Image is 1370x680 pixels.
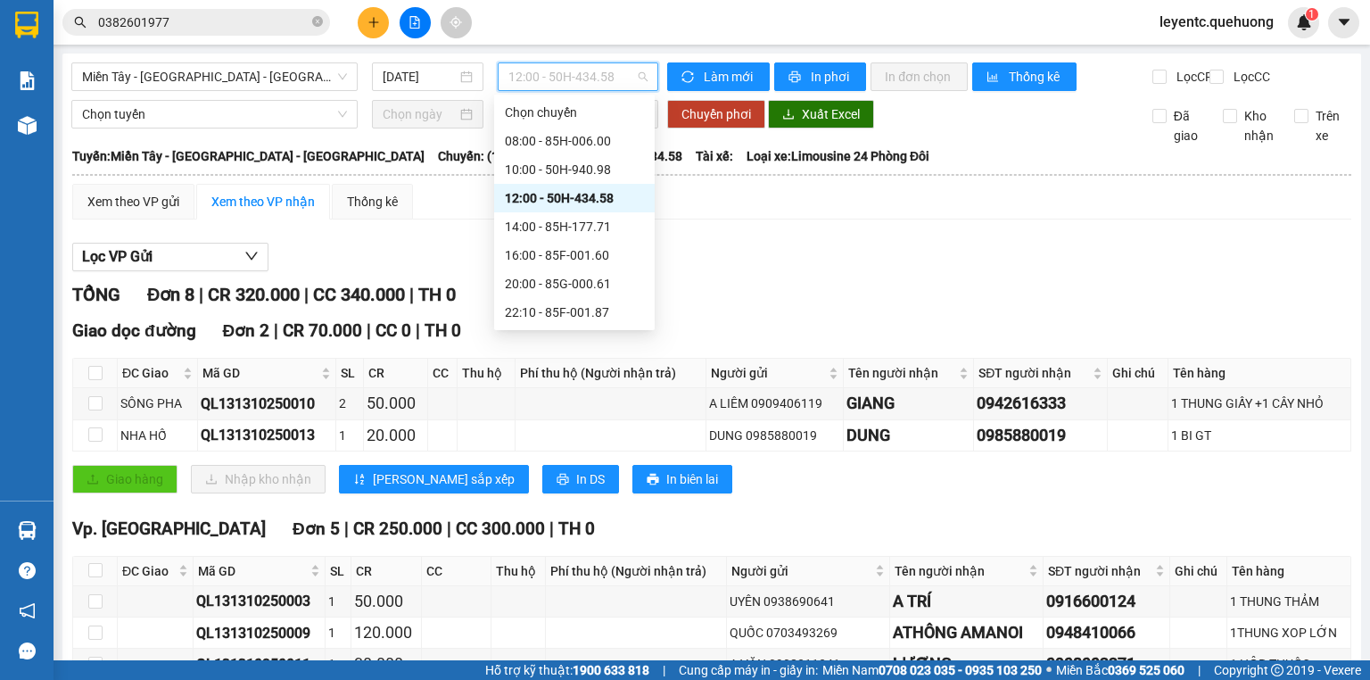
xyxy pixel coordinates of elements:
[354,620,418,645] div: 120.000
[893,651,1040,676] div: LƯỢNG
[354,651,418,676] div: 30.000
[196,653,321,676] div: QL131310250011
[1171,394,1348,413] div: 1 THUNG GIẤY +1 CÂY NHỎ
[367,16,380,29] span: plus
[1108,663,1184,677] strong: 0369 525 060
[978,363,1089,383] span: SĐT người nhận
[1328,7,1359,38] button: caret-down
[1296,14,1312,30] img: icon-new-feature
[1046,620,1167,645] div: 0948410066
[893,589,1040,614] div: A TRÍ
[546,557,727,586] th: Phí thu hộ (Người nhận trả)
[768,100,874,129] button: downloadXuất Excel
[198,388,336,419] td: QL131310250010
[416,320,420,341] span: |
[844,388,974,419] td: GIANG
[122,561,175,581] span: ĐC Giao
[1271,664,1283,676] span: copyright
[293,518,340,539] span: Đơn 5
[354,589,418,614] div: 50.000
[846,423,970,448] div: DUNG
[1308,106,1352,145] span: Trên xe
[730,623,886,643] div: QUỐC 0703493269
[848,363,955,383] span: Tên người nhận
[72,284,120,305] span: TỔNG
[328,654,348,674] div: 1
[191,465,326,493] button: downloadNhập kho nhận
[344,518,349,539] span: |
[879,663,1042,677] strong: 0708 023 035 - 0935 103 250
[201,393,333,415] div: QL131310250010
[438,146,568,166] span: Chuyến: (12:00 [DATE])
[663,660,665,680] span: |
[557,473,569,487] span: printer
[18,116,37,135] img: warehouse-icon
[711,363,825,383] span: Người gửi
[1169,67,1216,87] span: Lọc CR
[1306,8,1318,21] sup: 1
[373,469,515,489] span: [PERSON_NAME] sắp xếp
[456,518,545,539] span: CC 300.000
[666,469,718,489] span: In biên lai
[18,521,37,540] img: warehouse-icon
[364,359,427,388] th: CR
[82,245,153,268] span: Lọc VP Gửi
[1230,623,1348,643] div: 1THUNG XOP LỚN
[731,561,871,581] span: Người gửi
[494,98,655,127] div: Chọn chuyến
[1046,651,1167,676] div: 0908002271
[72,149,425,163] b: Tuyến: Miền Tây - [GEOGRAPHIC_DATA] - [GEOGRAPHIC_DATA]
[122,363,179,383] span: ĐC Giao
[367,391,424,416] div: 50.000
[336,359,364,388] th: SL
[328,592,348,611] div: 1
[19,562,36,579] span: question-circle
[447,518,451,539] span: |
[82,63,347,90] span: Miền Tây - Phan Rang - Ninh Sơn
[72,243,268,271] button: Lọc VP Gửi
[202,363,318,383] span: Mã GD
[844,420,974,452] td: DUNG
[304,284,309,305] span: |
[890,649,1044,680] td: LƯỢNG
[194,649,325,680] td: QL131310250011
[120,394,194,413] div: SÔNG PHA
[418,284,456,305] span: TH 0
[730,592,886,611] div: UYÊN 0938690641
[542,465,619,493] button: printerIn DS
[72,518,266,539] span: Vp. [GEOGRAPHIC_DATA]
[196,622,321,644] div: QL131310250009
[1230,592,1348,611] div: 1 THUNG THẢM
[505,131,644,151] div: 08:00 - 85H-006.00
[339,426,360,445] div: 1
[367,423,424,448] div: 20.000
[679,660,818,680] span: Cung cấp máy in - giấy in:
[788,70,804,85] span: printer
[576,469,605,489] span: In DS
[505,188,644,208] div: 12:00 - 50H-434.58
[895,561,1025,581] span: Tên người nhận
[409,284,414,305] span: |
[199,284,203,305] span: |
[632,465,732,493] button: printerIn biên lai
[667,100,765,129] button: Chuyển phơi
[450,16,462,29] span: aim
[82,101,347,128] span: Chọn tuyến
[312,16,323,27] span: close-circle
[72,320,196,341] span: Giao dọc đường
[709,426,840,445] div: DUNG 0985880019
[283,320,362,341] span: CR 70.000
[347,192,398,211] div: Thống kê
[558,518,595,539] span: TH 0
[208,284,300,305] span: CR 320.000
[491,557,546,586] th: Thu hộ
[358,7,389,38] button: plus
[1230,654,1348,674] div: 1 HỘP THUỐC
[353,518,442,539] span: CR 250.000
[425,320,461,341] span: TH 0
[573,663,649,677] strong: 1900 633 818
[505,245,644,265] div: 16:00 - 85F-001.60
[1044,586,1170,618] td: 0916600124
[1308,8,1315,21] span: 1
[223,320,270,341] span: Đơn 2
